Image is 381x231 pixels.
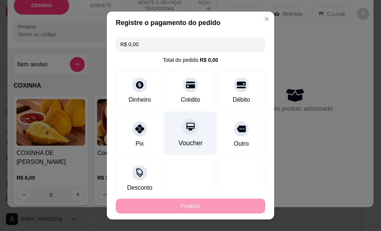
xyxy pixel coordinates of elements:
[261,13,273,25] button: Close
[120,37,261,52] input: Ex.: hambúrguer de cordeiro
[128,95,151,104] div: Dinheiro
[136,139,144,148] div: Pix
[233,95,250,104] div: Débito
[181,95,200,104] div: Crédito
[163,56,218,64] div: Total do pedido
[179,138,203,148] div: Voucher
[127,183,152,192] div: Desconto
[200,56,218,64] div: R$ 0,00
[107,12,274,34] header: Registre o pagamento do pedido
[234,139,249,148] div: Outro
